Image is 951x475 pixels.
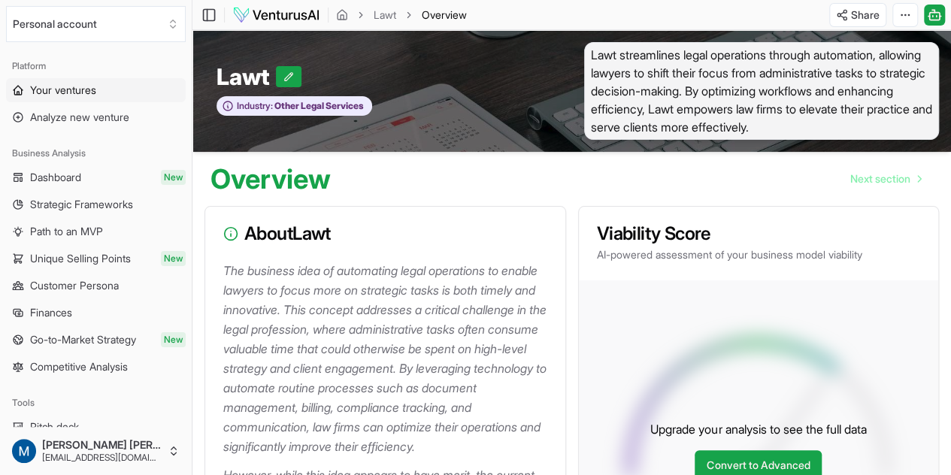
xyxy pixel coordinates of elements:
span: New [161,251,186,266]
nav: pagination [838,164,933,194]
span: [EMAIL_ADDRESS][DOMAIN_NAME] [42,452,162,464]
a: Your ventures [6,78,186,102]
span: Competitive Analysis [30,359,128,374]
span: New [161,170,186,185]
span: [PERSON_NAME] [PERSON_NAME] [42,438,162,452]
p: Upgrade your analysis to see the full data [650,420,866,438]
h3: Viability Score [597,225,921,243]
a: Unique Selling PointsNew [6,247,186,271]
div: Platform [6,54,186,78]
span: Your ventures [30,83,96,98]
span: Industry: [237,100,273,112]
button: Share [829,3,886,27]
span: Strategic Frameworks [30,197,133,212]
span: Analyze new venture [30,110,129,125]
span: Customer Persona [30,278,119,293]
button: [PERSON_NAME] [PERSON_NAME][EMAIL_ADDRESS][DOMAIN_NAME] [6,433,186,469]
span: Dashboard [30,170,81,185]
span: Pitch deck [30,419,79,434]
img: ACg8ocJRNlb5ZS-6LSRuDbj-rGch4BScJZRTuSe9A6tcTTksWx-6YA=s96-c [12,439,36,463]
span: Go-to-Market Strategy [30,332,136,347]
nav: breadcrumb [336,8,467,23]
a: Competitive Analysis [6,355,186,379]
a: Go-to-Market StrategyNew [6,328,186,352]
div: Tools [6,391,186,415]
span: Unique Selling Points [30,251,131,266]
a: Customer Persona [6,274,186,298]
a: DashboardNew [6,165,186,189]
a: Analyze new venture [6,105,186,129]
span: Finances [30,305,72,320]
a: Path to an MVP [6,219,186,244]
div: Business Analysis [6,141,186,165]
a: Lawt [374,8,396,23]
span: Share [851,8,880,23]
img: logo [232,6,320,24]
span: New [161,332,186,347]
span: Lawt [217,63,276,90]
h3: About Lawt [223,225,547,243]
a: Pitch deck [6,415,186,439]
a: Go to next page [838,164,933,194]
a: Finances [6,301,186,325]
span: Overview [422,8,467,23]
p: AI-powered assessment of your business model viability [597,247,921,262]
button: Industry:Other Legal Services [217,96,372,116]
a: Strategic Frameworks [6,192,186,216]
span: Path to an MVP [30,224,103,239]
h1: Overview [210,164,331,194]
span: Next section [850,171,910,186]
span: Other Legal Services [273,100,364,112]
span: Lawt streamlines legal operations through automation, allowing lawyers to shift their focus from ... [584,42,940,140]
button: Select an organization [6,6,186,42]
p: The business idea of automating legal operations to enable lawyers to focus more on strategic tas... [223,261,553,456]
